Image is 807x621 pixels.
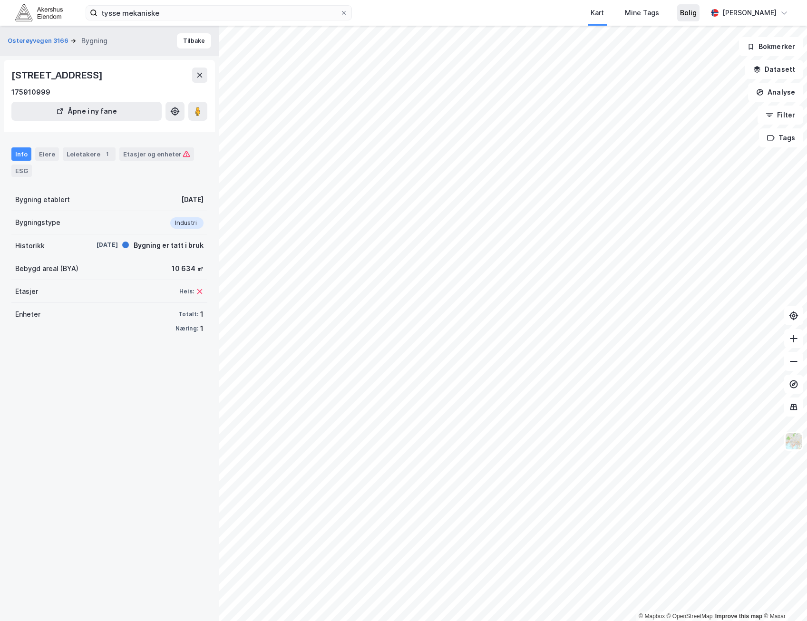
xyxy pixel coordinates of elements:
[15,263,78,274] div: Bebygd areal (BYA)
[80,241,118,249] div: [DATE]
[639,613,665,620] a: Mapbox
[759,128,803,147] button: Tags
[715,613,762,620] a: Improve this map
[591,7,604,19] div: Kart
[11,102,162,121] button: Åpne i ny fane
[200,323,204,334] div: 1
[15,240,45,252] div: Historikk
[177,33,211,49] button: Tilbake
[8,36,70,46] button: Osterøyvegen 3166
[11,68,105,83] div: [STREET_ADDRESS]
[15,4,63,21] img: akershus-eiendom-logo.9091f326c980b4bce74ccdd9f866810c.svg
[625,7,659,19] div: Mine Tags
[97,6,340,20] input: Søk på adresse, matrikkel, gårdeiere, leietakere eller personer
[35,147,59,161] div: Eiere
[15,286,38,297] div: Etasjer
[11,165,32,177] div: ESG
[123,150,190,158] div: Etasjer og enheter
[63,147,116,161] div: Leietakere
[785,432,803,450] img: Z
[758,106,803,125] button: Filter
[81,35,107,47] div: Bygning
[102,149,112,159] div: 1
[759,575,807,621] iframe: Chat Widget
[722,7,777,19] div: [PERSON_NAME]
[181,194,204,205] div: [DATE]
[179,288,194,295] div: Heis:
[134,240,204,251] div: Bygning er tatt i bruk
[15,217,60,228] div: Bygningstype
[200,309,204,320] div: 1
[11,87,50,98] div: 175910999
[745,60,803,79] button: Datasett
[172,263,204,274] div: 10 634 ㎡
[15,194,70,205] div: Bygning etablert
[15,309,40,320] div: Enheter
[759,575,807,621] div: Kontrollprogram for chat
[680,7,697,19] div: Bolig
[11,147,31,161] div: Info
[739,37,803,56] button: Bokmerker
[178,310,198,318] div: Totalt:
[175,325,198,332] div: Næring:
[667,613,713,620] a: OpenStreetMap
[748,83,803,102] button: Analyse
